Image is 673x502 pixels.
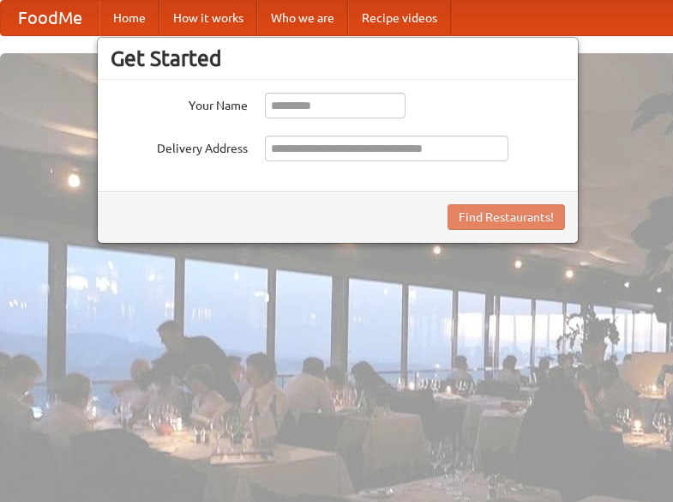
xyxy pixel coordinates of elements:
[1,1,99,35] a: FoodMe
[99,1,159,35] a: Home
[448,204,565,230] button: Find Restaurants!
[159,1,257,35] a: How it works
[257,1,348,35] a: Who we are
[111,136,248,157] label: Delivery Address
[111,45,565,71] h3: Get Started
[348,1,451,35] a: Recipe videos
[111,93,248,114] label: Your Name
